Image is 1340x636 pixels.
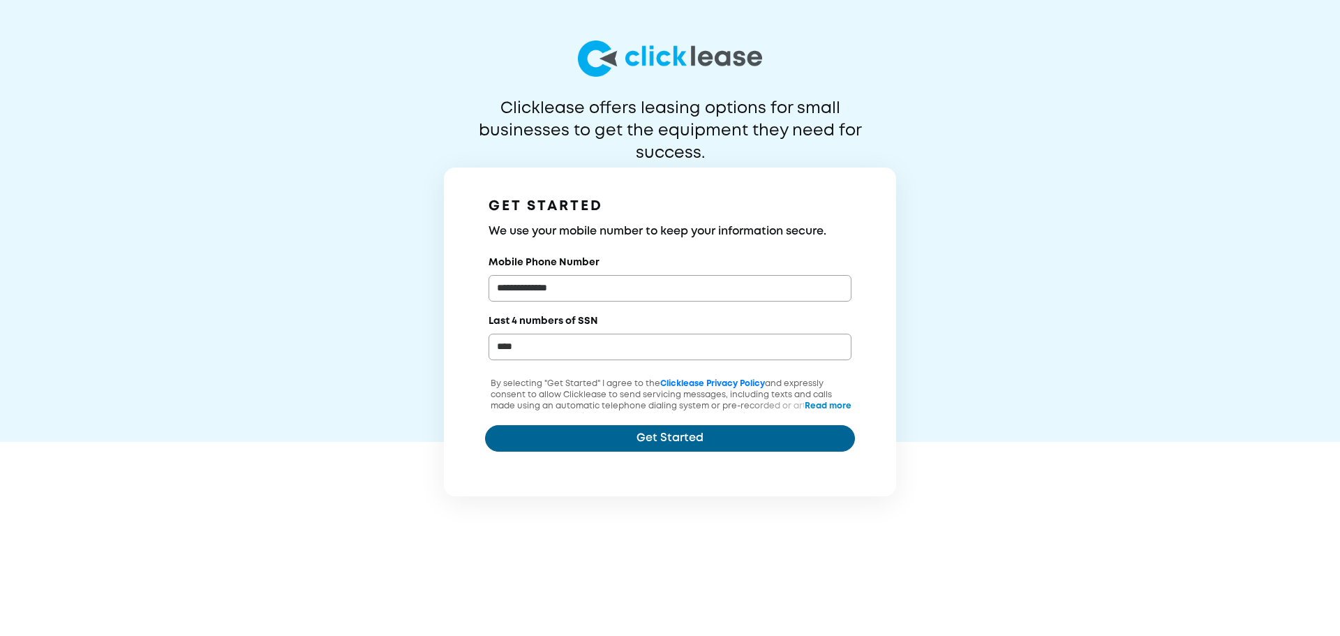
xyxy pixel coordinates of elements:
[489,223,851,240] h3: We use your mobile number to keep your information secure.
[578,40,762,77] img: logo-larg
[485,425,855,452] button: Get Started
[489,314,598,328] label: Last 4 numbers of SSN
[489,256,600,269] label: Mobile Phone Number
[489,195,851,218] h1: GET STARTED
[445,98,895,142] p: Clicklease offers leasing options for small businesses to get the equipment they need for success.
[660,380,765,387] a: Clicklease Privacy Policy
[485,378,855,445] p: By selecting "Get Started" I agree to the and expressly consent to allow Clicklease to send servi...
